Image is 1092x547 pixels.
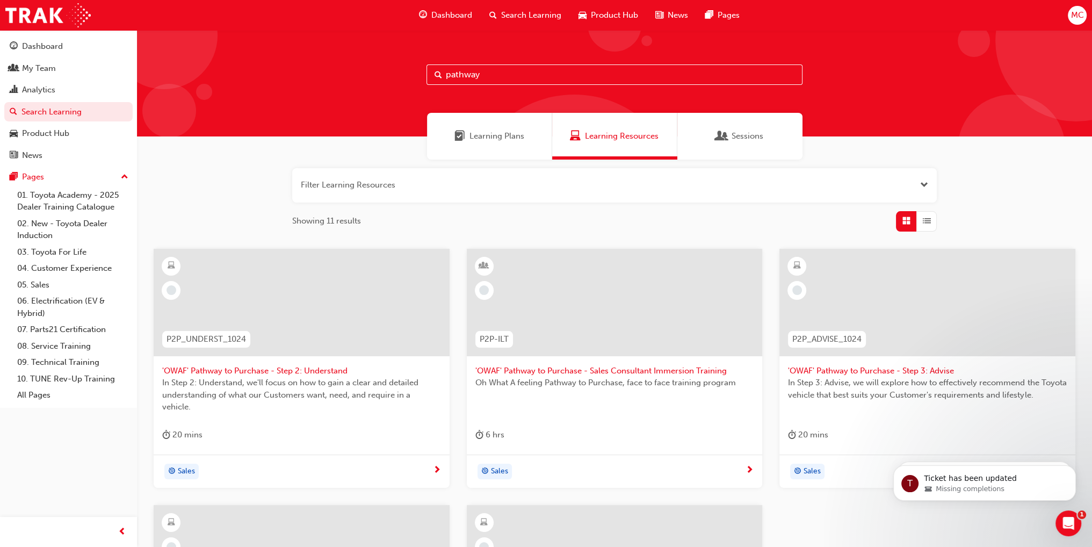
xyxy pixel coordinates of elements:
[480,333,509,346] span: P2P-ILT
[4,124,133,143] a: Product Hub
[167,333,246,346] span: P2P_UNDERST_1024
[168,465,176,479] span: target-icon
[4,80,133,100] a: Analytics
[13,321,133,338] a: 07. Parts21 Certification
[788,365,1067,377] span: 'OWAF' Pathway to Purchase - Step 3: Advise
[793,259,801,273] span: learningResourceType_ELEARNING-icon
[168,516,175,530] span: learningResourceType_ELEARNING-icon
[591,9,638,21] span: Product Hub
[433,466,441,476] span: next-icon
[162,428,203,442] div: 20 mins
[410,4,481,26] a: guage-iconDashboard
[162,377,441,413] span: In Step 2: Understand, we'll focus on how to gain a clear and detailed understanding of what our ...
[10,129,18,139] span: car-icon
[792,285,802,295] span: learningRecordVerb_NONE-icon
[1071,9,1083,21] span: MC
[13,371,133,387] a: 10. TUNE Rev-Up Training
[467,249,763,488] a: P2P-ILT'OWAF' Pathway to Purchase - Sales Consultant Immersion TrainingOh What A feeling Pathway ...
[10,151,18,161] span: news-icon
[491,465,508,478] span: Sales
[1068,6,1087,25] button: MC
[717,130,727,142] span: Sessions
[13,277,133,293] a: 05. Sales
[22,84,55,96] div: Analytics
[426,64,802,85] input: Search...
[427,113,552,160] a: Learning PlansLearning Plans
[570,130,581,142] span: Learning Resources
[10,172,18,182] span: pages-icon
[4,167,133,187] button: Pages
[292,215,361,227] span: Showing 11 results
[746,466,754,476] span: next-icon
[677,113,802,160] a: SessionsSessions
[22,40,63,53] div: Dashboard
[4,37,133,56] a: Dashboard
[788,428,828,442] div: 20 mins
[13,244,133,261] a: 03. Toyota For Life
[902,215,910,227] span: Grid
[501,9,561,21] span: Search Learning
[13,260,133,277] a: 04. Customer Experience
[13,387,133,404] a: All Pages
[788,377,1067,401] span: In Step 3: Advise, we will explore how to effectively recommend the Toyota vehicle that best suit...
[475,365,754,377] span: 'OWAF' Pathway to Purchase - Sales Consultant Immersion Training
[454,130,465,142] span: Learning Plans
[431,9,472,21] span: Dashboard
[13,354,133,371] a: 09. Technical Training
[118,526,126,539] span: prev-icon
[480,259,488,273] span: learningResourceType_INSTRUCTOR_LED-icon
[419,9,427,22] span: guage-icon
[481,465,489,479] span: target-icon
[1077,510,1086,519] span: 1
[22,127,69,140] div: Product Hub
[570,4,647,26] a: car-iconProduct Hub
[697,4,748,26] a: pages-iconPages
[168,259,175,273] span: learningResourceType_ELEARNING-icon
[10,107,17,117] span: search-icon
[732,130,763,142] span: Sessions
[22,149,42,162] div: News
[435,69,442,81] span: Search
[178,465,195,478] span: Sales
[4,102,133,122] a: Search Learning
[655,9,663,22] span: news-icon
[489,9,497,22] span: search-icon
[4,59,133,78] a: My Team
[794,465,801,479] span: target-icon
[167,285,176,295] span: learningRecordVerb_NONE-icon
[475,377,754,389] span: Oh What A feeling Pathway to Purchase, face to face training program
[923,215,931,227] span: List
[585,130,659,142] span: Learning Resources
[804,465,821,478] span: Sales
[668,9,688,21] span: News
[578,9,587,22] span: car-icon
[22,171,44,183] div: Pages
[154,249,450,488] a: P2P_UNDERST_1024'OWAF' Pathway to Purchase - Step 2: UnderstandIn Step 2: Understand, we'll focus...
[475,428,504,442] div: 6 hrs
[13,293,133,321] a: 06. Electrification (EV & Hybrid)
[718,9,740,21] span: Pages
[4,146,133,165] a: News
[788,428,796,442] span: duration-icon
[475,428,483,442] span: duration-icon
[920,179,928,191] button: Open the filter
[792,333,862,346] span: P2P_ADVISE_1024
[121,170,128,184] span: up-icon
[479,285,489,295] span: learningRecordVerb_NONE-icon
[162,428,170,442] span: duration-icon
[647,4,697,26] a: news-iconNews
[10,42,18,52] span: guage-icon
[10,64,18,74] span: people-icon
[552,113,677,160] a: Learning ResourcesLearning Resources
[481,4,570,26] a: search-iconSearch Learning
[480,516,488,530] span: learningResourceType_ELEARNING-icon
[5,3,91,27] a: Trak
[13,338,133,355] a: 08. Service Training
[4,34,133,167] button: DashboardMy TeamAnalyticsSearch LearningProduct HubNews
[162,365,441,377] span: 'OWAF' Pathway to Purchase - Step 2: Understand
